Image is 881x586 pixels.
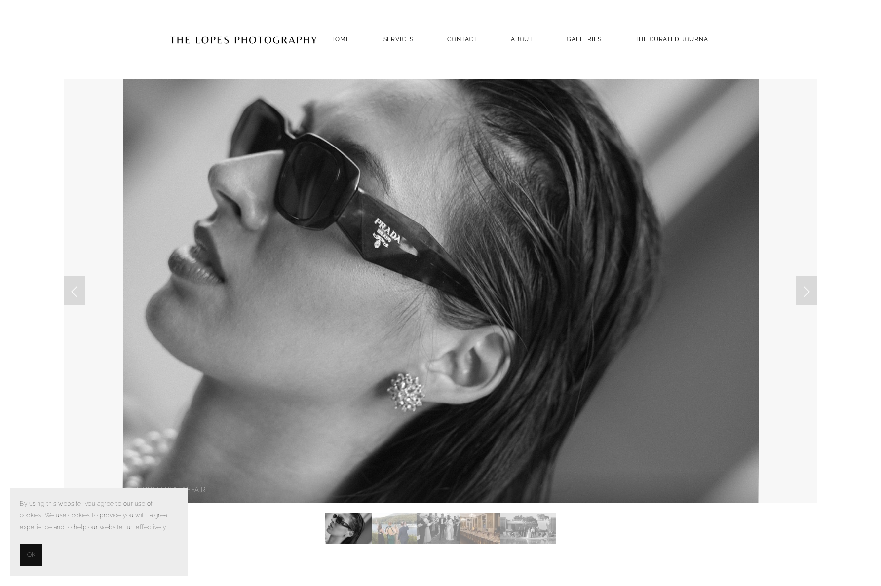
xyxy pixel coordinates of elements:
img: Slide 2 [372,513,417,544]
p: By using this website, you agree to our use of cookies. We use cookies to provide you with a grea... [20,498,178,534]
img: Slide 4 [460,513,500,544]
p: LISBON LOVE AFFAIR [132,485,748,495]
a: Contact [447,33,477,46]
a: Previous Slide [64,276,85,305]
a: THE CURATED JOURNAL [635,33,712,46]
button: OK [20,544,42,566]
img: Slide 3 [417,513,459,544]
section: Cookie banner [10,488,188,576]
img: Slide 5 [500,513,557,544]
a: Next Slide [796,276,817,305]
a: SERVICES [383,36,414,43]
a: ABOUT [511,33,533,46]
a: GALLERIES [567,33,602,46]
img: LISBON LOVE AFFAIR [123,79,759,503]
img: Portugal Wedding Photographer | The Lopes Photography [169,15,317,64]
span: OK [27,549,35,561]
img: Slide 1 [325,513,372,544]
a: Home [330,33,349,46]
